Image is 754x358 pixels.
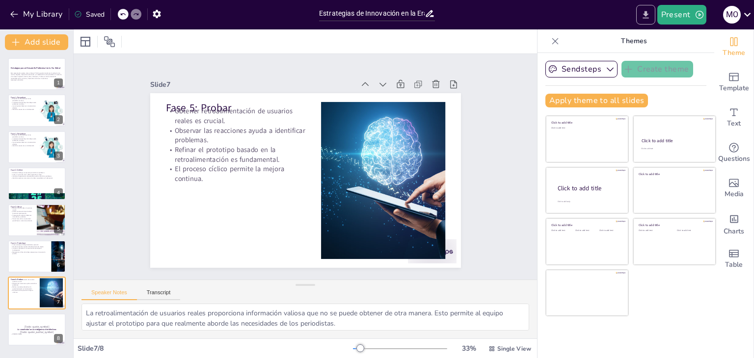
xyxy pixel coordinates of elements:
div: Slide 7 / 8 [78,344,353,353]
div: Click to add text [551,230,573,232]
strong: La creatividad es la inteligencia divirtiéndose. [17,328,56,331]
div: Click to add text [551,127,621,129]
div: Slide 7 [218,118,227,322]
p: Simular el proceso ayuda a identificar áreas de mejora. [11,246,49,248]
div: 2 [54,115,63,124]
span: Position [104,36,115,48]
p: Crear prototipos de baja fidelidad es esencial. [11,244,49,246]
div: 33 % [457,344,481,353]
div: Click to add body [558,201,619,203]
div: Layout [78,34,93,50]
span: Single View [497,345,531,353]
div: 1 [8,58,66,90]
div: M O [723,6,741,24]
span: Charts [724,226,744,237]
div: Click to add title [639,223,709,227]
div: Click to add text [575,230,597,232]
div: Click to add title [551,121,621,125]
p: Obtener retroalimentación de usuarios reales es crucial. [245,167,264,307]
div: Click to add title [558,184,620,193]
div: 3 [8,131,66,163]
p: Las entrevistas deben ser conversaciones abiertas. [11,105,37,108]
p: Fase 4: Prototipar [11,242,49,245]
p: Involucrar al equipo en la creación del prototipo es fundamental. [11,248,49,251]
div: Click to add text [677,230,708,232]
span: Theme [723,48,745,58]
div: 8 [54,334,63,343]
p: Generar muchas ideas sin juicio es crucial. [11,207,34,210]
span: Text [727,118,741,129]
p: Utilizar técnicas de lluvia de ideas fomenta la participación. [11,210,34,214]
p: Fase 5: Probar [11,278,37,281]
p: Identificar causas raíz es fundamental. [11,145,37,147]
strong: Estrategias para el Desarrollo Profesional en la Era Global [11,67,60,70]
p: Esta presentación explora cómo el Design Thinking puede transformar la redacción de noticias digi... [11,72,63,79]
div: Click to add title [642,138,707,144]
p: Visualizar la experiencia del periodista ayuda a identificar problemas. [11,176,63,178]
div: 5 [8,204,66,236]
div: Get real-time input from your audience [714,135,754,171]
div: Change the overall theme [714,29,754,65]
p: Fase 5: Probar [239,167,254,307]
div: 8 [8,313,66,346]
p: Propuestas de solución deben ser innovadoras y prácticas. [11,214,34,218]
button: Export to PowerPoint [636,5,655,25]
button: M O [723,5,741,25]
span: Table [725,259,743,270]
div: 2 [8,94,66,127]
p: Observar las reacciones ayuda a identificar problemas. [264,167,283,307]
div: Click to add text [639,230,670,232]
p: [PERSON_NAME] [11,333,63,335]
div: 6 [54,261,63,270]
p: Sintetizar hallazgos es esencial para definir el problema. [11,172,63,174]
p: El proceso cíclico permite la mejora continua. [11,290,37,293]
div: 4 [8,167,66,200]
div: 5 [54,225,63,233]
p: Fase 1: Empatizar [11,96,37,99]
div: 7 [8,277,66,309]
div: Click to add title [639,172,709,176]
div: 3 [54,152,63,160]
span: Template [719,83,749,94]
p: Themes [563,29,704,53]
div: 7 [54,298,63,307]
div: Add ready made slides [714,65,754,100]
p: Crear un "punto de vista" (POV) inspirador es clave. [11,174,63,176]
div: Add charts and graphs [714,206,754,241]
span: Questions [718,153,750,164]
div: Add a table [714,241,754,277]
div: Add images, graphics, shapes or video [714,171,754,206]
p: Fase 2: Definir [11,169,63,172]
span: Media [725,189,744,200]
p: La observación del flujo de trabajo revela problemas invisibles. [11,138,37,141]
textarea: La retroalimentación de usuarios reales proporciona información valiosa que no se puede obtener d... [81,304,529,331]
button: Present [657,5,706,25]
p: Entender las frustraciones de los periodistas es clave. [11,98,37,101]
div: 6 [8,240,66,273]
p: Refinar el prototipo basado en la retroalimentación es fundamental. [283,167,302,307]
p: Observar las reacciones ayuda a identificar problemas. [11,283,37,286]
p: Fase 1: Empatizar [11,132,37,135]
button: Transcript [137,289,181,300]
p: El proceso cíclico permite la mejora continua. [303,167,322,307]
div: Click to add text [599,230,621,232]
p: Obtener retroalimentación de usuarios reales es crucial. [11,279,37,282]
div: Add text boxes [714,100,754,135]
div: Click to add text [641,148,706,150]
p: Fase 3: Idear [11,205,34,208]
p: Entender las frustraciones de los periodistas es clave. [11,134,37,138]
button: Apply theme to all slides [545,94,648,107]
button: Add slide [5,34,68,50]
p: Pensar fuera de lo convencional puede llevar a soluciones efectivas. [11,218,34,221]
p: Refinar el prototipo basado en la retroalimentación es fundamental. [11,286,37,290]
p: Las entrevistas deben ser conversaciones abiertas. [11,141,37,145]
input: Insert title [319,6,425,21]
button: Create theme [621,61,693,77]
button: My Library [7,6,67,22]
div: Click to add title [551,223,621,227]
button: Speaker Notes [81,289,137,300]
p: Generated with [URL] [11,79,63,81]
p: [Todo: quote_symbol] [11,325,63,329]
p: Identificar patrones comunes en los datos recopilados es fundamental. [11,178,63,179]
p: Identificar causas raíz es fundamental. [11,108,37,110]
